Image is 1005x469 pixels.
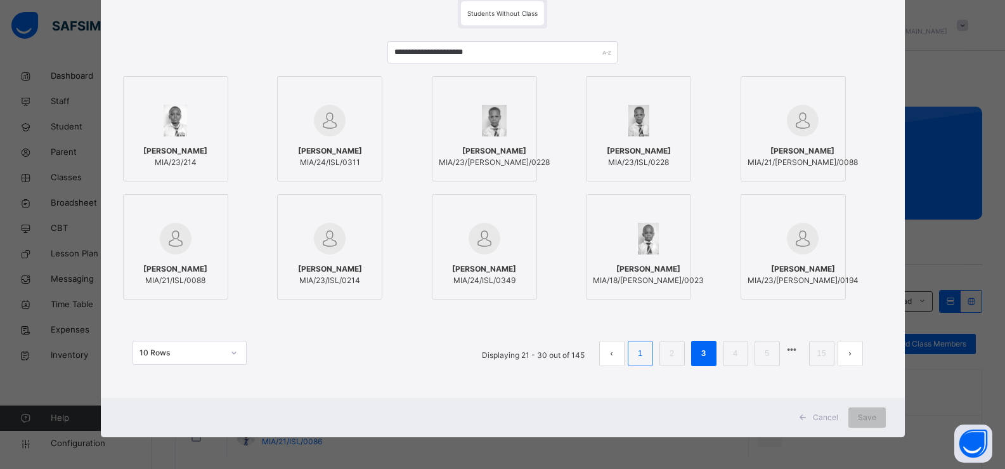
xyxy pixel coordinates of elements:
span: [PERSON_NAME] [143,145,207,157]
li: 上一页 [599,341,625,366]
img: MIA_ISL_23_204.png [628,105,649,136]
a: 5 [761,345,773,362]
span: [PERSON_NAME] [298,263,362,275]
a: 15 [813,345,829,362]
span: [PERSON_NAME] [607,145,671,157]
span: [PERSON_NAME] [298,145,362,157]
button: Open asap [954,425,992,463]
li: Displaying 21 - 30 out of 145 [472,341,594,366]
a: 3 [697,345,710,362]
a: 2 [666,345,678,362]
span: [PERSON_NAME] [748,145,858,157]
img: MIA_18_23.png [638,223,659,254]
span: Students Without Class [467,10,538,17]
span: [PERSON_NAME] [439,145,550,157]
img: default.svg [469,223,500,254]
img: default.svg [314,223,346,254]
span: MIA/23/[PERSON_NAME]/0194 [748,275,859,286]
li: 5 [755,341,780,366]
img: default.svg [314,105,346,136]
img: MIA_23_214.png [164,105,187,136]
span: Cancel [813,412,838,423]
span: [PERSON_NAME] [748,263,859,275]
span: [PERSON_NAME] [452,263,516,275]
li: 下一页 [838,341,863,366]
span: MIA/24/ISL/0349 [452,275,516,286]
span: MIA/18/[PERSON_NAME]/0023 [593,275,704,286]
a: 4 [729,345,741,362]
img: default.svg [160,223,191,254]
a: 1 [634,345,646,362]
span: Save [858,412,876,423]
span: MIA/24/ISL/0311 [298,157,362,168]
span: MIA/21/ISL/0088 [143,275,207,286]
li: 3 [691,341,716,366]
span: [PERSON_NAME] [143,263,207,275]
span: [PERSON_NAME] [593,263,704,275]
li: 向后 5 页 [783,341,801,359]
span: MIA/23/ISL/0214 [298,275,362,286]
li: 2 [659,341,685,366]
span: MIA/23/ISL/0228 [607,157,671,168]
button: prev page [599,341,625,366]
span: MIA/21/[PERSON_NAME]/0088 [748,157,858,168]
span: MIA/23/214 [143,157,207,168]
img: MIA_23_204.png [482,105,507,136]
li: 1 [628,341,653,366]
button: next page [838,341,863,366]
img: default.svg [787,105,819,136]
div: 10 Rows [139,347,223,359]
img: default.svg [787,223,819,254]
li: 15 [809,341,834,366]
span: MIA/23/[PERSON_NAME]/0228 [439,157,550,168]
li: 4 [723,341,748,366]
